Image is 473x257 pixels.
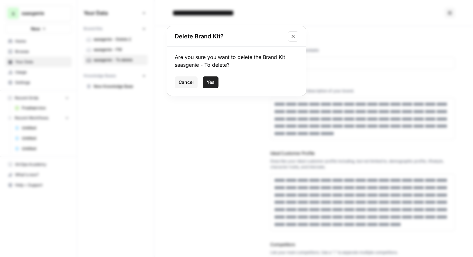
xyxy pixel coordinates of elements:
h2: Delete Brand Kit? [175,32,284,41]
button: Cancel [175,76,198,88]
button: Close modal [288,31,298,42]
button: Yes [203,76,218,88]
span: Cancel [179,79,194,85]
div: Are you sure you want to delete the Brand Kit saasgenie - To delete? [175,53,298,69]
span: Yes [207,79,215,85]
